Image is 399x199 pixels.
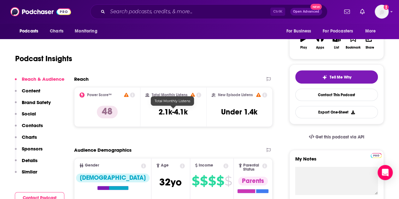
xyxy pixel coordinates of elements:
span: Get this podcast via API [315,134,364,140]
button: List [328,31,345,53]
button: Reach & Audience [15,76,64,88]
span: Monitoring [75,27,97,36]
a: Pro website [371,152,382,158]
button: Open AdvancedNew [290,8,322,15]
span: Income [199,163,213,167]
button: open menu [15,25,46,37]
button: Sponsors [15,146,43,157]
a: Get this podcast via API [304,129,369,145]
img: tell me why sparkle [322,75,327,80]
div: Play [300,46,307,50]
button: Brand Safety [15,99,51,111]
span: Podcasts [20,27,38,36]
span: $ [216,176,224,186]
a: Show notifications dropdown [357,6,367,17]
div: Open Intercom Messenger [378,165,393,180]
button: Export One-Sheet [295,106,378,118]
span: Ctrl K [270,8,285,16]
span: Gender [85,163,99,167]
div: Search podcasts, credits, & more... [90,4,327,19]
button: Charts [15,134,37,146]
span: For Business [286,27,311,36]
span: Logged in as Marketing09 [375,5,389,19]
p: Sponsors [22,146,43,152]
span: $ [200,176,208,186]
h1: Podcast Insights [15,54,72,63]
h2: Reach [74,76,89,82]
button: Show profile menu [375,5,389,19]
p: Charts [22,134,37,140]
span: $ [225,176,232,186]
a: Charts [46,25,67,37]
button: Details [15,157,38,169]
button: Contacts [15,122,43,134]
p: Reach & Audience [22,76,64,82]
span: Total Monthly Listens [155,99,190,103]
a: Contact This Podcast [295,89,378,101]
p: Similar [22,169,37,175]
p: Content [22,88,40,94]
span: Charts [50,27,63,36]
h2: New Episode Listens [218,93,253,97]
img: User Profile [375,5,389,19]
svg: Add a profile image [384,5,389,10]
button: open menu [319,25,362,37]
h2: Power Score™ [87,93,112,97]
h2: Total Monthly Listens [152,93,187,97]
div: Bookmark [346,46,361,50]
p: Contacts [22,122,43,128]
h3: 2.1k-4.1k [159,107,188,117]
span: Tell Me Why [330,75,351,80]
button: Apps [312,31,328,53]
button: Share [361,31,378,53]
button: tell me why sparkleTell Me Why [295,70,378,84]
div: Share [365,46,374,50]
label: My Notes [295,156,378,167]
span: $ [192,176,199,186]
span: More [365,27,376,36]
span: For Podcasters [323,27,353,36]
a: Show notifications dropdown [342,6,352,17]
img: Podchaser - Follow, Share and Rate Podcasts [10,6,71,18]
button: Similar [15,169,37,180]
p: Social [22,111,36,117]
h2: Audience Demographics [74,147,132,153]
span: Open Advanced [293,10,319,13]
span: $ [208,176,216,186]
div: Apps [316,46,324,50]
button: Play [295,31,312,53]
button: Content [15,88,40,99]
button: open menu [361,25,384,37]
div: Parents [238,177,268,185]
h3: Under 1.4k [221,107,257,117]
p: Brand Safety [22,99,51,105]
span: Age [161,163,169,167]
button: open menu [70,25,105,37]
span: 32 yo [159,176,182,188]
div: [DEMOGRAPHIC_DATA] [76,173,150,182]
span: Parental Status [243,163,261,172]
button: Social [15,111,36,122]
p: 48 [97,106,118,118]
input: Search podcasts, credits, & more... [108,7,270,17]
span: New [310,4,322,10]
button: open menu [282,25,319,37]
div: List [334,46,339,50]
button: Bookmark [345,31,361,53]
p: Details [22,157,38,163]
img: Podchaser Pro [371,153,382,158]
